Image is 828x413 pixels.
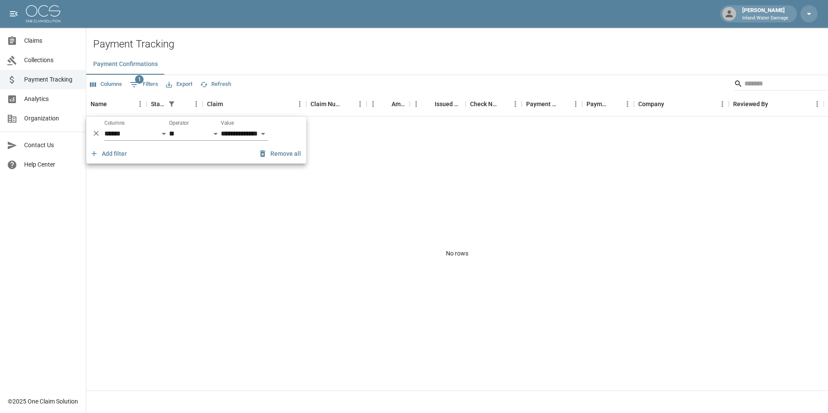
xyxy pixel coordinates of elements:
div: Issued Date [435,92,461,116]
p: Inland Water Damage [742,15,788,22]
span: Contact Us [24,141,79,150]
button: Menu [509,98,522,110]
button: Sort [497,98,509,110]
div: Search [734,77,826,92]
button: Sort [379,98,392,110]
button: Payment Confirmations [86,54,165,75]
span: Analytics [24,95,79,104]
button: Menu [367,98,379,110]
div: Company [634,92,729,116]
button: Sort [223,98,235,110]
button: Menu [354,98,367,110]
span: Organization [24,114,79,123]
div: Show filters [86,117,306,164]
span: 1 [135,75,144,84]
div: Issued Date [410,92,466,116]
button: Sort [423,98,435,110]
span: Claims [24,36,79,45]
div: Amount [392,92,405,116]
button: Menu [190,98,203,110]
div: Payment Type [582,92,634,116]
button: Menu [811,98,824,110]
button: Refresh [198,78,233,91]
button: Export [164,78,194,91]
div: Name [86,92,147,116]
div: Check Number [470,92,497,116]
div: Payment Type [586,92,609,116]
button: Sort [557,98,569,110]
button: Menu [716,98,729,110]
img: ocs-logo-white-transparent.png [26,5,60,22]
button: Remove all [257,146,304,162]
button: Menu [134,98,147,110]
div: © 2025 One Claim Solution [8,397,78,406]
div: dynamic tabs [86,54,828,75]
div: Amount [367,92,410,116]
span: Help Center [24,160,79,169]
div: Check Number [466,92,522,116]
div: Payment Method [522,92,582,116]
button: Sort [664,98,676,110]
div: Claim [203,92,306,116]
div: Reviewed By [729,92,824,116]
button: Sort [342,98,354,110]
span: Collections [24,56,79,65]
button: Add filter [88,146,130,162]
div: Claim [207,92,223,116]
label: Value [221,120,234,127]
button: open drawer [5,5,22,22]
button: Sort [609,98,621,110]
div: 1 active filter [166,98,178,110]
div: Status [151,92,166,116]
div: Company [638,92,664,116]
button: Menu [569,98,582,110]
button: Menu [410,98,423,110]
button: Show filters [128,78,160,91]
div: Reviewed By [733,92,768,116]
div: Claim Number [306,92,367,116]
div: [PERSON_NAME] [739,6,792,22]
label: Columns [104,120,125,127]
div: Claim Number [310,92,342,116]
h2: Payment Tracking [93,38,828,50]
button: Sort [107,98,119,110]
div: Name [91,92,107,116]
button: Menu [293,98,306,110]
div: Status [147,92,203,116]
button: Show filters [166,98,178,110]
span: Payment Tracking [24,75,79,84]
button: Select columns [88,78,124,91]
div: No rows [86,117,828,391]
div: Payment Method [526,92,557,116]
button: Sort [768,98,780,110]
label: Operator [169,120,189,127]
button: Delete [90,127,103,140]
button: Menu [621,98,634,110]
button: Sort [178,98,190,110]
